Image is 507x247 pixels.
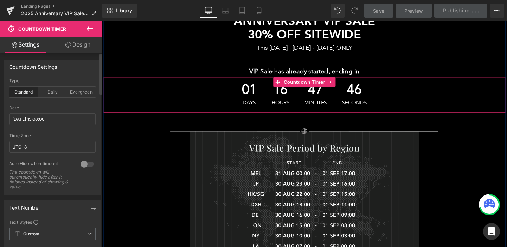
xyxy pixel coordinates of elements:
[9,201,40,211] div: Text Number
[213,66,237,84] span: 47
[52,37,104,53] a: Design
[179,84,198,89] span: Hours
[9,106,96,110] div: Date
[38,87,67,97] div: Daily
[155,50,271,57] b: VIP Sale has already started, ending in
[9,60,57,70] div: Countdown Settings
[179,66,198,84] span: 16
[9,161,74,168] div: Auto Hide when timeout
[148,66,163,84] span: 01
[189,59,236,70] span: Countdown Timer
[9,87,38,97] div: Standard
[213,84,237,89] span: Minutes
[102,4,137,18] a: New Library
[200,4,217,18] a: Desktop
[396,4,432,18] a: Preview
[331,4,345,18] button: Undo
[23,231,39,237] b: Custom
[9,170,73,189] div: The countdown will automatically hide after it finishes instead of showing 0 value.
[115,7,132,14] span: Library
[252,84,279,89] span: Seconds
[21,4,102,9] a: Landing Pages
[483,223,500,240] div: Open Intercom Messenger
[373,7,384,14] span: Save
[9,133,96,138] div: Time Zone
[217,4,234,18] a: Laptop
[148,84,163,89] span: Days
[348,4,362,18] button: Redo
[67,87,96,97] div: Evergreen
[404,7,423,14] span: Preview
[234,4,251,18] a: Tablet
[9,78,96,83] div: Type
[9,219,96,225] div: Text Styles
[18,26,66,32] span: Countdown Timer
[21,11,89,16] span: 2025 Anniversary VIP Sale Signup
[252,66,279,84] span: 46
[490,4,504,18] button: More
[2,24,424,34] h1: This [DATE] | [DATE] - [DATE] ONLY
[251,4,268,18] a: Mobile
[237,59,246,70] a: Expand / Collapse
[154,9,273,22] strong: 30% OFF SITEWIDE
